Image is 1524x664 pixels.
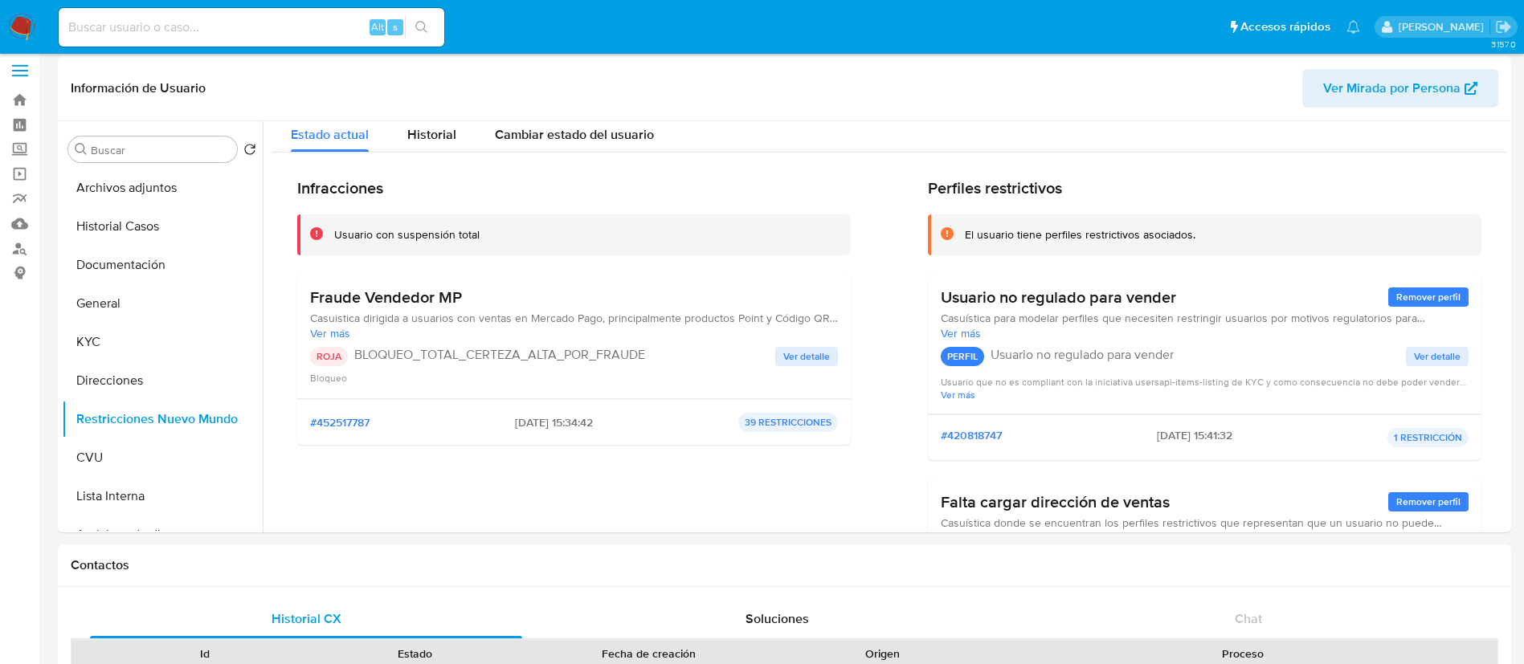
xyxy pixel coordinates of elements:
button: CVU [62,438,263,477]
span: Accesos rápidos [1240,18,1330,35]
button: search-icon [405,16,438,39]
span: Ver Mirada por Persona [1323,69,1461,108]
button: Lista Interna [62,477,263,515]
button: KYC [62,323,263,361]
span: Soluciones [746,609,809,628]
div: Proceso [999,646,1486,662]
h1: Contactos [71,557,1498,573]
button: Volver al orden por defecto [243,143,256,161]
h1: Información de Usuario [71,80,206,96]
div: Origen [789,646,977,662]
button: Restricciones Nuevo Mundo [62,400,263,438]
div: Estado [321,646,509,662]
input: Buscar [91,143,231,157]
button: Archivos adjuntos [62,169,263,207]
button: Anticipos de dinero [62,515,263,554]
span: Alt [371,19,384,35]
a: Notificaciones [1346,20,1360,34]
button: Documentación [62,246,263,284]
span: Historial CX [272,609,341,628]
button: Direcciones [62,361,263,400]
button: Ver Mirada por Persona [1302,69,1498,108]
div: Fecha de creación [532,646,766,662]
input: Buscar usuario o caso... [59,17,444,38]
a: Salir [1495,18,1512,35]
div: Id [111,646,299,662]
span: Chat [1235,609,1262,628]
span: s [393,19,398,35]
p: micaela.pliatskas@mercadolibre.com [1399,19,1489,35]
button: General [62,284,263,323]
button: Buscar [75,143,88,156]
button: Historial Casos [62,207,263,246]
